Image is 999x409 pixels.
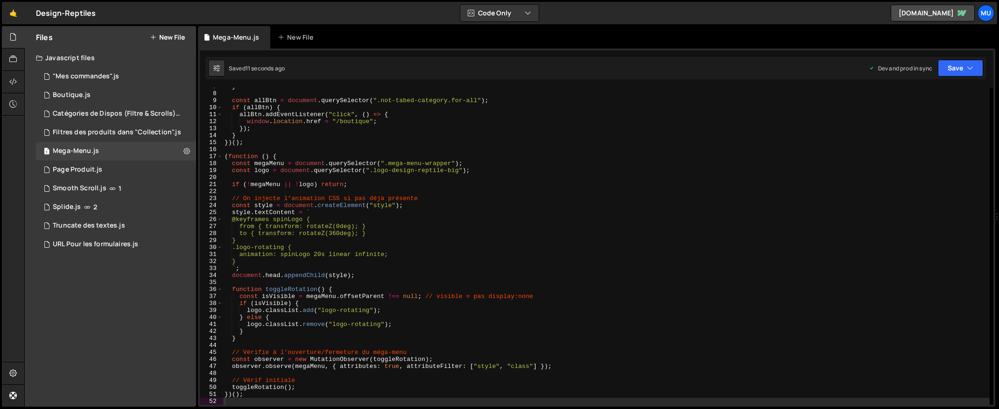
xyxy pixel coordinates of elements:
[200,265,223,272] div: 33
[36,7,96,19] div: Design-Reptiles
[200,384,223,391] div: 50
[460,5,539,21] button: Code Only
[200,398,223,405] div: 52
[869,64,932,72] div: Dev and prod in sync
[200,335,223,342] div: 43
[36,32,53,42] h2: Files
[246,64,285,72] div: 11 seconds ago
[200,216,223,223] div: 26
[938,60,983,76] button: Save
[200,293,223,300] div: 37
[200,272,223,279] div: 34
[200,244,223,251] div: 30
[200,111,223,118] div: 11
[200,342,223,349] div: 44
[200,251,223,258] div: 31
[200,167,223,174] div: 19
[2,2,25,24] a: 🤙
[200,321,223,328] div: 41
[93,203,97,211] span: 2
[36,104,199,123] div: 16910/46502.js
[53,222,125,230] div: Truncate des textes.js
[53,128,181,137] div: Filtres des produits dans "Collection".js
[200,328,223,335] div: 42
[200,97,223,104] div: 9
[200,363,223,370] div: 47
[36,160,196,179] div: 16910/46562.js
[200,237,223,244] div: 29
[36,198,196,216] div: 16910/46295.js
[200,90,223,97] div: 8
[200,370,223,377] div: 48
[44,148,49,156] span: 1
[200,279,223,286] div: 35
[53,240,138,249] div: URL Pour les formulaires.js
[36,216,196,235] div: 16910/46512.js
[200,258,223,265] div: 32
[213,33,259,42] div: Mega-Menu.js
[200,132,223,139] div: 14
[200,125,223,132] div: 13
[200,286,223,293] div: 36
[36,235,196,254] div: 16910/46504.js
[53,91,91,99] div: Boutique.js
[53,147,99,155] div: Mega-Menu.js
[229,64,285,72] div: Saved
[36,179,196,198] div: 16910/46296.js
[891,5,975,21] a: [DOMAIN_NAME]
[200,104,223,111] div: 10
[200,391,223,398] div: 51
[25,49,196,67] div: Javascript files
[200,146,223,153] div: 16
[200,118,223,125] div: 12
[200,153,223,160] div: 17
[200,223,223,230] div: 27
[36,67,196,86] div: 16910/46547.js
[200,349,223,356] div: 45
[119,185,121,192] span: 1
[200,307,223,314] div: 39
[200,160,223,167] div: 18
[200,209,223,216] div: 25
[978,5,994,21] a: Mu
[200,174,223,181] div: 20
[53,203,81,211] div: Splide.js
[278,33,317,42] div: New File
[200,188,223,195] div: 22
[53,166,102,174] div: Page Produit.js
[200,195,223,202] div: 23
[200,377,223,384] div: 49
[200,314,223,321] div: 40
[200,139,223,146] div: 15
[53,184,106,193] div: Smooth Scroll.js
[200,230,223,237] div: 28
[200,202,223,209] div: 24
[36,142,196,160] div: 16910/46591.js
[53,110,182,118] div: Catégories de Dispos (Filtre & Scrolls).js
[36,86,196,104] div: 16910/46527.js
[200,356,223,363] div: 46
[150,34,185,41] button: New File
[200,300,223,307] div: 38
[200,181,223,188] div: 21
[53,72,119,81] div: "Mes commandes".js
[36,123,199,142] div: 16910/46494.js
